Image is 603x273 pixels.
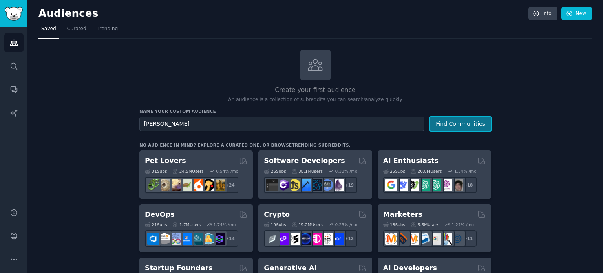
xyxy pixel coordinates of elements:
img: DeepSeek [396,179,408,191]
h2: DevOps [145,210,175,220]
img: turtle [180,179,192,191]
img: googleads [429,233,441,245]
h2: Audiences [38,7,528,20]
div: 25 Sub s [383,169,405,174]
div: 20.8M Users [411,169,442,174]
a: New [561,7,592,20]
a: trending subreddits [292,143,349,147]
h2: Create your first audience [139,85,491,95]
img: AskComputerScience [321,179,333,191]
img: dogbreed [213,179,225,191]
img: chatgpt_prompts_ [429,179,441,191]
img: bigseo [396,233,408,245]
h2: Marketers [383,210,422,220]
button: Find Communities [430,117,491,131]
div: 24.5M Users [172,169,203,174]
a: Curated [64,23,89,39]
img: AItoolsCatalog [407,179,419,191]
img: aws_cdk [202,233,214,245]
div: 0.33 % /mo [335,169,358,174]
img: platformengineering [191,233,203,245]
h3: Name your custom audience [139,108,491,114]
img: PetAdvice [202,179,214,191]
div: + 12 [341,230,357,247]
input: Pick a short name, like "Digital Marketers" or "Movie-Goers" [139,117,424,131]
a: Trending [95,23,121,39]
img: content_marketing [385,233,397,245]
img: DevOpsLinks [180,233,192,245]
div: 1.74 % /mo [214,222,236,227]
img: MarketingResearch [440,233,452,245]
img: OpenAIDev [440,179,452,191]
h2: AI Enthusiasts [383,156,439,166]
div: No audience in mind? Explore a curated one, or browse . [139,142,351,148]
img: defi_ [332,233,344,245]
div: 30.1M Users [292,169,323,174]
img: software [266,179,278,191]
img: reactnative [310,179,322,191]
div: 26 Sub s [264,169,286,174]
img: AskMarketing [407,233,419,245]
img: Emailmarketing [418,233,430,245]
span: Saved [41,26,56,33]
img: AWS_Certified_Experts [158,233,170,245]
span: Trending [97,26,118,33]
div: + 19 [341,177,357,193]
img: Docker_DevOps [169,233,181,245]
img: GummySearch logo [5,7,23,21]
div: 21 Sub s [145,222,167,227]
div: 1.34 % /mo [454,169,477,174]
div: 19.2M Users [292,222,323,227]
img: leopardgeckos [169,179,181,191]
img: web3 [299,233,311,245]
p: An audience is a collection of subreddits you can search/analyze quickly [139,96,491,103]
div: + 24 [222,177,238,193]
h2: Software Developers [264,156,345,166]
div: 18 Sub s [383,222,405,227]
img: OnlineMarketing [451,233,463,245]
img: cockatiel [191,179,203,191]
div: + 18 [460,177,477,193]
img: ethfinance [266,233,278,245]
h2: Startup Founders [145,263,212,273]
img: PlatformEngineers [213,233,225,245]
h2: Generative AI [264,263,317,273]
img: herpetology [147,179,159,191]
h2: AI Developers [383,263,437,273]
div: 6.6M Users [411,222,439,227]
img: csharp [277,179,289,191]
div: + 11 [460,230,477,247]
a: Info [528,7,557,20]
img: learnjavascript [288,179,300,191]
div: 0.54 % /mo [216,169,238,174]
h2: Pet Lovers [145,156,186,166]
img: chatgpt_promptDesign [418,179,430,191]
a: Saved [38,23,59,39]
div: 31 Sub s [145,169,167,174]
img: elixir [332,179,344,191]
div: 1.7M Users [172,222,201,227]
img: ethstaker [288,233,300,245]
img: 0xPolygon [277,233,289,245]
img: GoogleGeminiAI [385,179,397,191]
div: + 14 [222,230,238,247]
img: ballpython [158,179,170,191]
h2: Crypto [264,210,290,220]
img: CryptoNews [321,233,333,245]
img: azuredevops [147,233,159,245]
div: 0.23 % /mo [335,222,358,227]
img: ArtificalIntelligence [451,179,463,191]
span: Curated [67,26,86,33]
div: 19 Sub s [264,222,286,227]
div: 1.27 % /mo [451,222,474,227]
img: iOSProgramming [299,179,311,191]
img: defiblockchain [310,233,322,245]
